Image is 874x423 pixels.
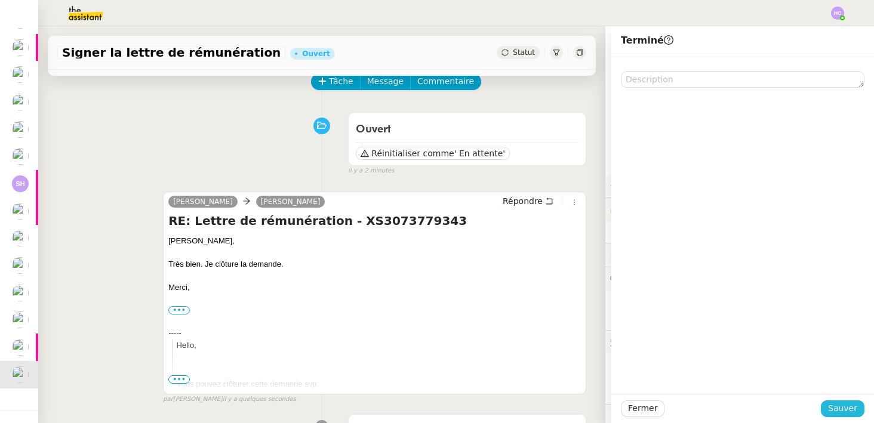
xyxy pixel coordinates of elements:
[621,35,673,46] span: Terminé
[168,306,190,314] label: •••
[12,121,29,138] img: users%2Fa6PbEmLwvGXylUqKytRPpDpAx153%2Favatar%2Ffanny.png
[410,73,481,90] button: Commentaire
[610,203,688,217] span: 🔐
[610,337,759,347] span: 🕵️
[610,274,708,283] span: 💬
[621,400,664,417] button: Fermer
[513,48,535,57] span: Statut
[12,175,29,192] img: svg
[831,7,844,20] img: svg
[329,75,353,88] span: Tâche
[605,198,874,221] div: 🔐Données client
[12,94,29,110] img: users%2Fa6PbEmLwvGXylUqKytRPpDpAx153%2Favatar%2Ffanny.png
[360,73,411,90] button: Message
[168,235,581,247] div: [PERSON_NAME],
[12,39,29,56] img: users%2FTDxDvmCjFdN3QFePFNGdQUcJcQk1%2Favatar%2F0cfb3a67-8790-4592-a9ec-92226c678442
[12,148,29,165] img: users%2Fa6PbEmLwvGXylUqKytRPpDpAx153%2Favatar%2Ffanny.png
[605,331,874,354] div: 🕵️Autres demandes en cours 6
[356,147,510,160] button: Réinitialiser comme' En attente'
[168,328,581,339] div: -----
[256,196,325,207] a: [PERSON_NAME]
[356,124,391,135] span: Ouvert
[605,174,874,197] div: ⚙️Procédures
[454,147,505,159] span: ' En attente'
[610,411,647,421] span: 🧴
[302,50,330,57] div: Ouvert
[828,402,857,415] span: Sauver
[12,66,29,83] img: users%2FNmPW3RcGagVdwlUj0SIRjiM8zA23%2Favatar%2Fb3e8f68e-88d8-429d-a2bd-00fb6f2d12db
[628,402,657,415] span: Fermer
[168,282,581,294] div: Merci,
[367,75,404,88] span: Message
[12,230,29,246] img: users%2Fa6PbEmLwvGXylUqKytRPpDpAx153%2Favatar%2Ffanny.png
[610,250,693,260] span: ⏲️
[371,147,454,159] span: Réinitialiser comme
[12,339,29,356] img: users%2FTDxDvmCjFdN3QFePFNGdQUcJcQk1%2Favatar%2F0cfb3a67-8790-4592-a9ec-92226c678442
[311,73,361,90] button: Tâche
[12,285,29,301] img: users%2Fvjxz7HYmGaNTSE4yF5W2mFwJXra2%2Favatar%2Ff3aef901-807b-4123-bf55-4aed7c5d6af5
[168,196,238,207] a: [PERSON_NAME]
[163,394,296,405] small: [PERSON_NAME]
[12,366,29,383] img: users%2FTDxDvmCjFdN3QFePFNGdQUcJcQk1%2Favatar%2F0cfb3a67-8790-4592-a9ec-92226c678442
[498,194,558,208] button: Répondre
[12,257,29,274] img: users%2FIoBAolhPL9cNaVKpLOfSBrcGcwi2%2Favatar%2F50a6465f-3fe2-4509-b080-1d8d3f65d641
[12,311,29,328] img: users%2Fo4K84Ijfr6OOM0fa5Hz4riIOf4g2%2Favatar%2FChatGPT%20Image%201%20aou%CC%82t%202025%2C%2010_2...
[62,47,281,58] span: Signer la lettre de rémunération
[610,179,672,193] span: ⚙️
[503,195,543,207] span: Répondre
[605,267,874,291] div: 💬Commentaires 1
[348,166,394,176] span: il y a 2 minutes
[821,400,864,417] button: Sauver
[163,394,173,405] span: par
[168,375,190,384] span: •••
[12,203,29,220] img: users%2FSclkIUIAuBOhhDrbgjtrSikBoD03%2Favatar%2F48cbc63d-a03d-4817-b5bf-7f7aeed5f2a9
[177,341,196,350] span: Hello,
[177,379,319,388] span: Vous pouvez clôturer cette demande svp.
[223,394,296,405] span: il y a quelques secondes
[605,243,874,267] div: ⏲️Tâches 1:44
[168,212,581,229] h4: RE: Lettre de rémunération - XS3073779343
[168,258,581,270] div: Très bien. Je clôture la demande.
[417,75,474,88] span: Commentaire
